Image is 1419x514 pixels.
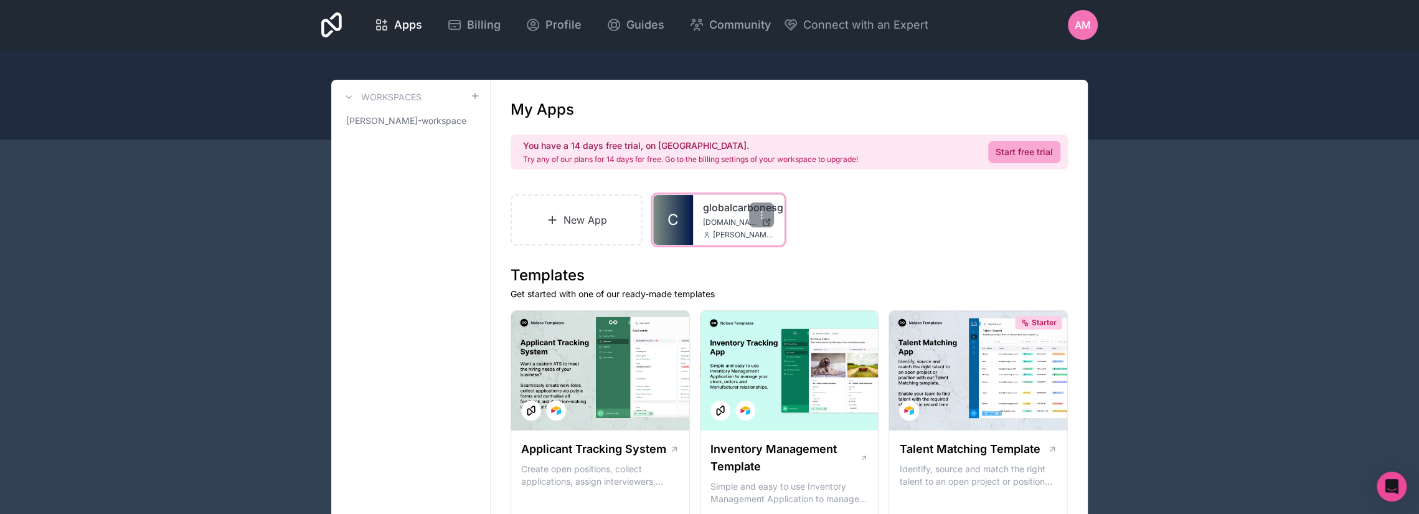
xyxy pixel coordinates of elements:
span: [PERSON_NAME]-workspace [346,115,466,127]
h1: Talent Matching Template [899,440,1040,458]
span: [DOMAIN_NAME] [703,217,757,227]
a: Billing [437,11,511,39]
h1: My Apps [511,100,574,120]
span: Guides [626,16,664,34]
span: [PERSON_NAME][EMAIL_ADDRESS][DOMAIN_NAME] [713,230,774,240]
div: Open Intercom Messenger [1377,472,1407,502]
a: Profile [516,11,592,39]
h2: You have a 14 days free trial, on [GEOGRAPHIC_DATA]. [523,140,858,152]
span: Billing [467,16,501,34]
p: Get started with one of our ready-made templates [511,288,1068,300]
img: Airtable Logo [551,406,561,416]
h1: Inventory Management Template [710,440,860,475]
img: Airtable Logo [740,406,750,416]
a: New App [511,194,643,245]
a: Apps [364,11,432,39]
h1: Applicant Tracking System [521,440,666,458]
span: Starter [1032,318,1057,328]
p: Identify, source and match the right talent to an open project or position with our Talent Matchi... [899,463,1057,488]
span: Community [709,16,771,34]
span: Profile [545,16,582,34]
h1: Templates [511,265,1068,285]
a: C [653,195,693,245]
a: Start free trial [988,141,1060,163]
a: globalcarbonesg [703,200,774,215]
img: Airtable Logo [904,406,914,416]
p: Create open positions, collect applications, assign interviewers, centralise candidate feedback a... [521,463,679,488]
a: Community [679,11,781,39]
span: Connect with an Expert [803,16,928,34]
span: C [667,210,679,230]
a: Workspaces [341,90,422,105]
p: Try any of our plans for 14 days for free. Go to the billing settings of your workspace to upgrade! [523,155,858,164]
span: Apps [394,16,422,34]
h3: Workspaces [361,91,422,103]
p: Simple and easy to use Inventory Management Application to manage your stock, orders and Manufact... [710,480,869,505]
a: Guides [596,11,674,39]
a: [PERSON_NAME]-workspace [341,110,480,132]
a: [DOMAIN_NAME] [703,217,774,227]
button: Connect with an Expert [783,16,928,34]
span: AM [1075,17,1091,32]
